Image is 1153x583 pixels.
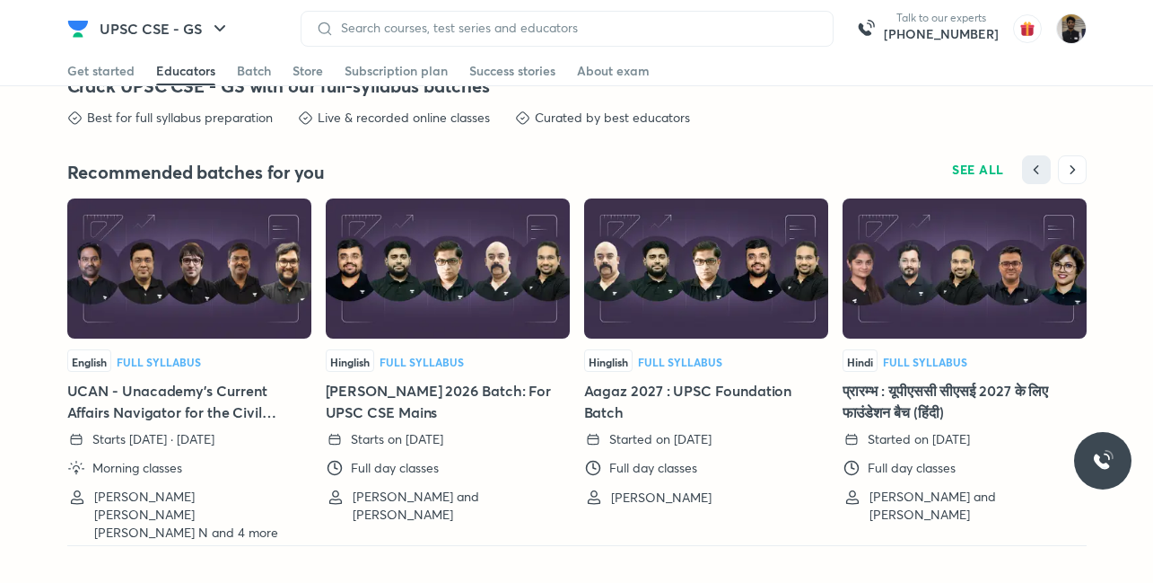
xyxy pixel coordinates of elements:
p: Starts on [DATE] [351,430,443,448]
h5: UCAN - Unacademy's Current Affairs Navigator for the Civil Services Examination [67,380,311,423]
img: Vivek Vivek [1056,13,1087,44]
div: Subscription plan [345,62,448,80]
p: [PERSON_NAME] and [PERSON_NAME] [353,488,555,524]
span: Full Syllabus [117,355,201,369]
span: Full Syllabus [883,355,967,369]
div: Get started [67,62,135,80]
h4: Recommended batches for you [67,161,577,184]
p: [PERSON_NAME] and [PERSON_NAME] [869,488,1072,524]
p: Talk to our experts [884,11,999,25]
span: English [72,355,107,369]
h5: [PERSON_NAME] 2026 Batch: For UPSC CSE Mains [326,380,570,423]
p: Started on [DATE] [609,430,712,448]
div: Educators [156,62,215,80]
h5: प्रारम्भ : यूपीएससी सीएसई 2027 के लिए फाउंडेशन बैच (हिंदी) [843,380,1087,423]
a: Store [293,57,323,85]
p: Started on [DATE] [868,430,970,448]
h5: Aagaz 2027 : UPSC Foundation Batch [584,380,828,423]
span: Hinglish [330,355,370,369]
span: Full Syllabus [638,355,722,369]
img: Thumbnail [67,199,311,339]
img: Thumbnail [843,199,1087,339]
div: Success stories [469,62,555,80]
p: Morning classes [92,459,182,477]
span: SEE ALL [952,163,1004,176]
a: Batch [237,57,271,85]
img: Thumbnail [584,199,828,339]
div: Batch [237,62,271,80]
span: Full Syllabus [380,355,464,369]
img: call-us [848,11,884,47]
a: Success stories [469,57,555,85]
a: Get started [67,57,135,85]
a: [PHONE_NUMBER] [884,25,999,43]
button: UPSC CSE - GS [89,11,241,47]
span: Hindi [847,355,873,369]
p: [PERSON_NAME] [611,489,712,507]
div: Store [293,62,323,80]
a: Subscription plan [345,57,448,85]
img: ttu [1092,450,1114,472]
p: Starts [DATE] · [DATE] [92,430,214,448]
input: Search courses, test series and educators [334,21,818,35]
p: Full day classes [609,459,697,477]
button: SEE ALL [941,155,1015,184]
p: Best for full syllabus preparation [87,109,273,127]
p: [PERSON_NAME] [PERSON_NAME] [PERSON_NAME] N and 4 more [94,488,297,542]
div: About exam [577,62,650,80]
a: About exam [577,57,650,85]
p: Live & recorded online classes [318,109,490,127]
img: Thumbnail [326,199,570,339]
img: Company Logo [67,18,89,40]
p: Curated by best educators [535,109,690,127]
p: Full day classes [868,459,956,477]
img: avatar [1013,14,1042,43]
span: Hinglish [589,355,628,369]
h4: Crack UPSC CSE - GS with our full-syllabus batches [67,75,1087,98]
p: Full day classes [351,459,439,477]
a: Educators [156,57,215,85]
